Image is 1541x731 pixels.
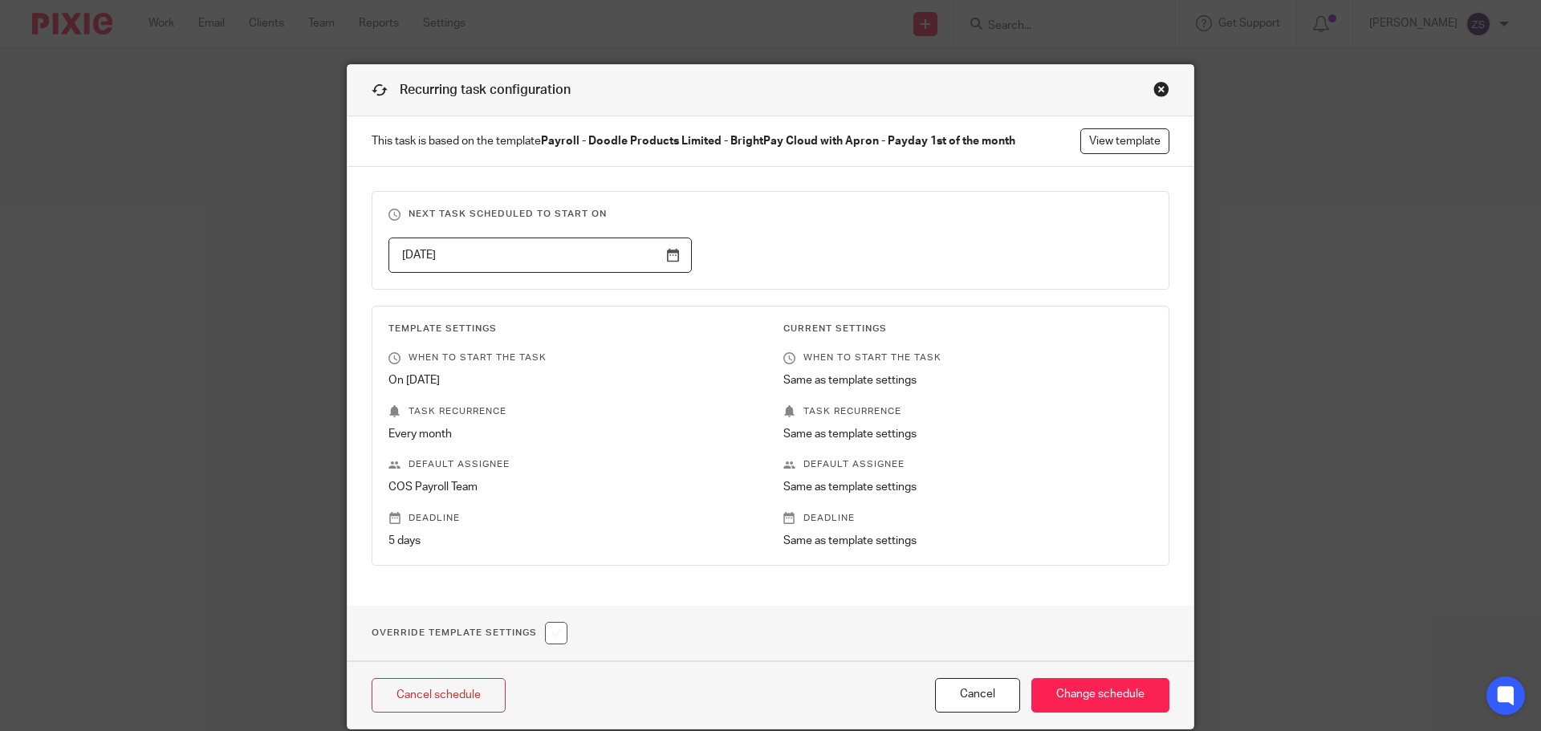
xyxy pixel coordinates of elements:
[1031,678,1169,713] input: Change schedule
[783,426,1153,442] p: Same as template settings
[372,133,1015,149] span: This task is based on the template
[372,81,571,99] h1: Recurring task configuration
[388,372,758,388] p: On [DATE]
[783,512,1153,525] p: Deadline
[388,426,758,442] p: Every month
[783,372,1153,388] p: Same as template settings
[783,323,1153,335] h3: Current Settings
[388,479,758,495] p: COS Payroll Team
[388,351,758,364] p: When to start the task
[372,678,506,713] a: Cancel schedule
[388,323,758,335] h3: Template Settings
[1080,128,1169,154] a: View template
[783,405,1153,418] p: Task recurrence
[783,479,1153,495] p: Same as template settings
[1153,81,1169,97] div: Close this dialog window
[935,678,1020,713] button: Cancel
[388,208,1153,221] h3: Next task scheduled to start on
[541,136,1015,147] strong: Payroll - Doodle Products Limited - BrightPay Cloud with Apron - Payday 1st of the month
[783,351,1153,364] p: When to start the task
[388,405,758,418] p: Task recurrence
[783,458,1153,471] p: Default assignee
[388,533,758,549] p: 5 days
[783,533,1153,549] p: Same as template settings
[388,458,758,471] p: Default assignee
[372,622,567,644] h1: Override Template Settings
[388,512,758,525] p: Deadline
